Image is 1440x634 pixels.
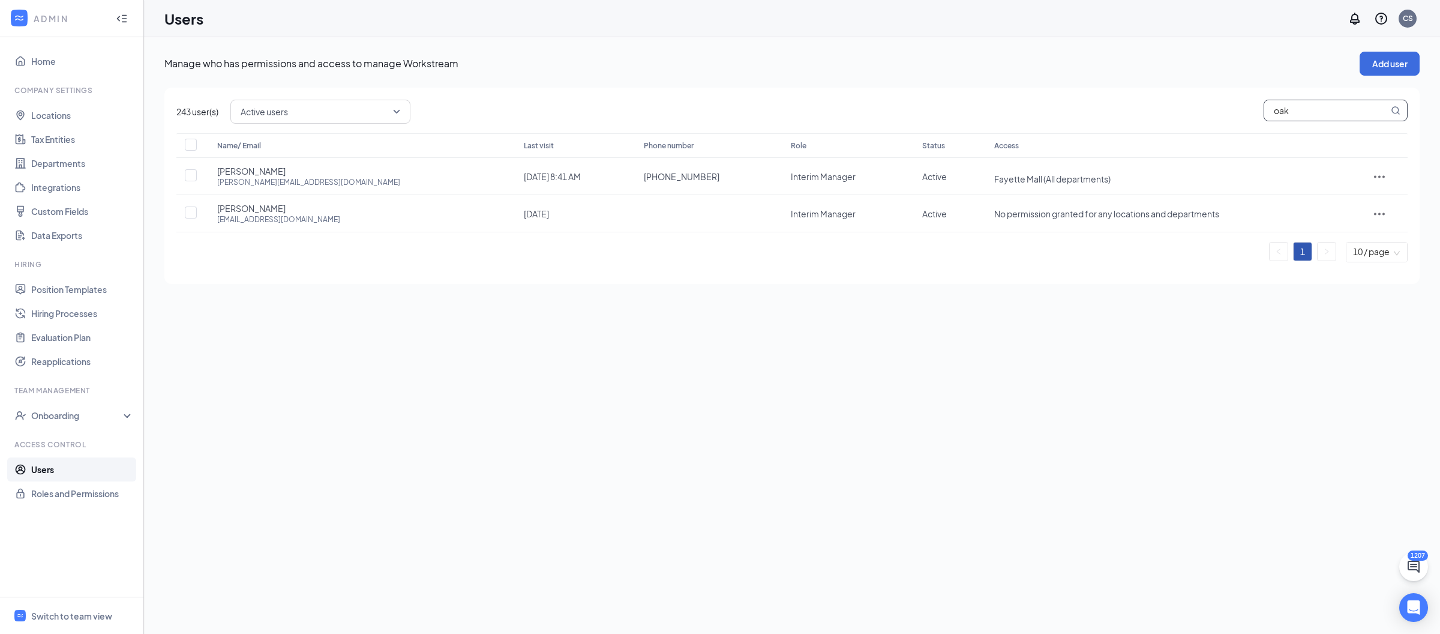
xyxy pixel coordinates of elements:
[31,103,134,127] a: Locations
[31,610,112,622] div: Switch to team view
[164,57,1360,70] p: Manage who has permissions and access to manage Workstream
[1406,560,1421,574] svg: ChatActive
[1293,242,1312,261] li: 1
[16,612,24,620] svg: WorkstreamLogo
[1353,243,1400,262] span: 10 / page
[1346,243,1407,262] div: Page Size
[14,439,131,450] div: Access control
[1318,243,1336,261] button: right
[31,223,134,247] a: Data Exports
[31,409,124,421] div: Onboarding
[31,199,134,223] a: Custom Fields
[982,133,1351,158] th: Access
[13,12,25,24] svg: WorkstreamLogo
[14,385,131,396] div: Team Management
[34,13,105,25] div: ADMIN
[31,151,134,175] a: Departments
[31,349,134,373] a: Reapplications
[217,177,400,187] div: [PERSON_NAME][EMAIL_ADDRESS][DOMAIN_NAME]
[1264,100,1388,121] input: Search users
[31,457,134,482] a: Users
[994,208,1219,219] span: No permission granted for any locations and departments
[1348,11,1362,26] svg: Notifications
[217,165,286,177] span: [PERSON_NAME]
[31,301,134,325] a: Hiring Processes
[1317,242,1336,261] li: Next Page
[31,325,134,349] a: Evaluation Plan
[14,409,26,421] svg: UserCheck
[1360,52,1420,76] button: Add user
[922,171,947,182] span: Active
[791,171,856,182] span: Interim Manager
[31,49,134,73] a: Home
[116,13,128,25] svg: Collapse
[1372,169,1387,184] svg: ActionsIcon
[910,133,982,158] th: Status
[1294,243,1312,261] a: 1
[176,105,218,118] span: 243 user(s)
[791,139,898,153] div: Role
[524,171,581,182] span: [DATE] 8:41 AM
[1408,551,1428,561] div: 1207
[1372,207,1387,221] svg: ActionsIcon
[994,174,1111,184] span: Fayette Mall (All departments)
[1323,248,1330,255] span: right
[31,482,134,506] a: Roles and Permissions
[241,103,288,121] span: Active users
[31,175,134,199] a: Integrations
[1374,11,1388,26] svg: QuestionInfo
[31,127,134,151] a: Tax Entities
[1391,106,1400,115] svg: MagnifyingGlass
[791,208,856,219] span: Interim Manager
[217,202,286,214] span: [PERSON_NAME]
[14,85,131,95] div: Company Settings
[524,208,549,219] span: [DATE]
[922,208,947,219] span: Active
[524,139,620,153] div: Last visit
[1270,243,1288,261] button: left
[632,133,779,158] th: Phone number
[217,214,340,225] div: [EMAIL_ADDRESS][DOMAIN_NAME]
[1269,242,1288,261] li: Previous Page
[1399,552,1428,581] button: ChatActive
[31,277,134,301] a: Position Templates
[217,139,500,153] div: Name/ Email
[1403,13,1413,23] div: CS
[1399,593,1428,622] div: Open Intercom Messenger
[164,8,203,29] h1: Users
[1275,248,1282,255] span: left
[644,171,719,183] span: [PHONE_NUMBER]
[14,259,131,270] div: Hiring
